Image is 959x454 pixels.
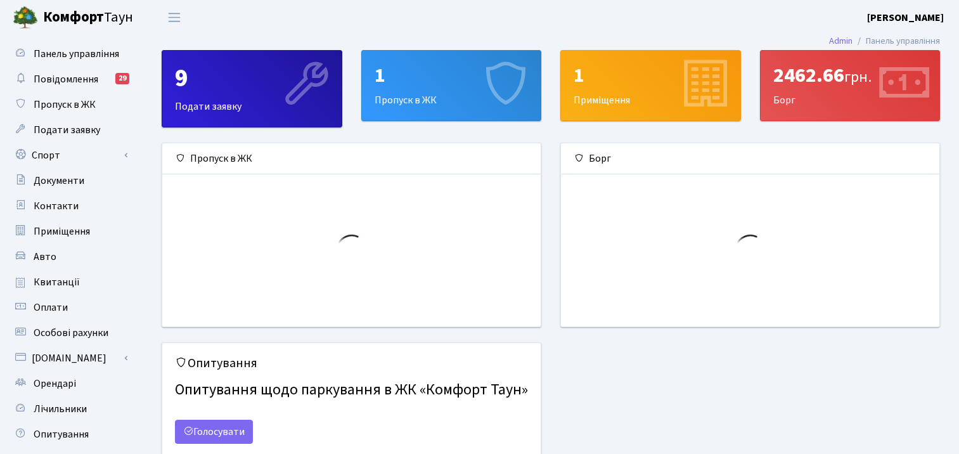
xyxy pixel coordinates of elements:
[34,123,100,137] span: Подати заявку
[158,7,190,28] button: Переключити навігацію
[574,63,728,88] div: 1
[6,117,133,143] a: Подати заявку
[34,250,56,264] span: Авто
[175,376,528,405] h4: Опитування щодо паркування в ЖК «Комфорт Таун»
[43,7,104,27] b: Комфорт
[6,168,133,193] a: Документи
[6,244,133,269] a: Авто
[34,301,68,315] span: Оплати
[34,326,108,340] span: Особові рахунки
[175,420,253,444] a: Голосувати
[34,47,119,61] span: Панель управління
[34,224,90,238] span: Приміщення
[561,51,740,120] div: Приміщення
[761,51,940,120] div: Борг
[34,98,96,112] span: Пропуск в ЖК
[773,63,927,88] div: 2462.66
[844,66,872,88] span: грн.
[162,51,342,127] div: Подати заявку
[361,50,542,121] a: 1Пропуск в ЖК
[6,269,133,295] a: Квитанції
[6,346,133,371] a: [DOMAIN_NAME]
[34,275,80,289] span: Квитанції
[34,174,84,188] span: Документи
[175,356,528,371] h5: Опитування
[6,143,133,168] a: Спорт
[34,199,79,213] span: Контакти
[362,51,541,120] div: Пропуск в ЖК
[829,34,853,48] a: Admin
[867,11,944,25] b: [PERSON_NAME]
[115,73,129,84] div: 29
[867,10,944,25] a: [PERSON_NAME]
[6,320,133,346] a: Особові рахунки
[853,34,940,48] li: Панель управління
[162,143,541,174] div: Пропуск в ЖК
[6,193,133,219] a: Контакти
[6,396,133,422] a: Лічильники
[6,41,133,67] a: Панель управління
[34,402,87,416] span: Лічильники
[6,295,133,320] a: Оплати
[162,50,342,127] a: 9Подати заявку
[34,72,98,86] span: Повідомлення
[6,422,133,447] a: Опитування
[560,50,741,121] a: 1Приміщення
[175,63,329,94] div: 9
[6,67,133,92] a: Повідомлення29
[6,371,133,396] a: Орендарі
[6,219,133,244] a: Приміщення
[6,92,133,117] a: Пропуск в ЖК
[13,5,38,30] img: logo.png
[561,143,939,174] div: Борг
[43,7,133,29] span: Таун
[34,377,76,391] span: Орендарі
[34,427,89,441] span: Опитування
[375,63,529,88] div: 1
[810,28,959,55] nav: breadcrumb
